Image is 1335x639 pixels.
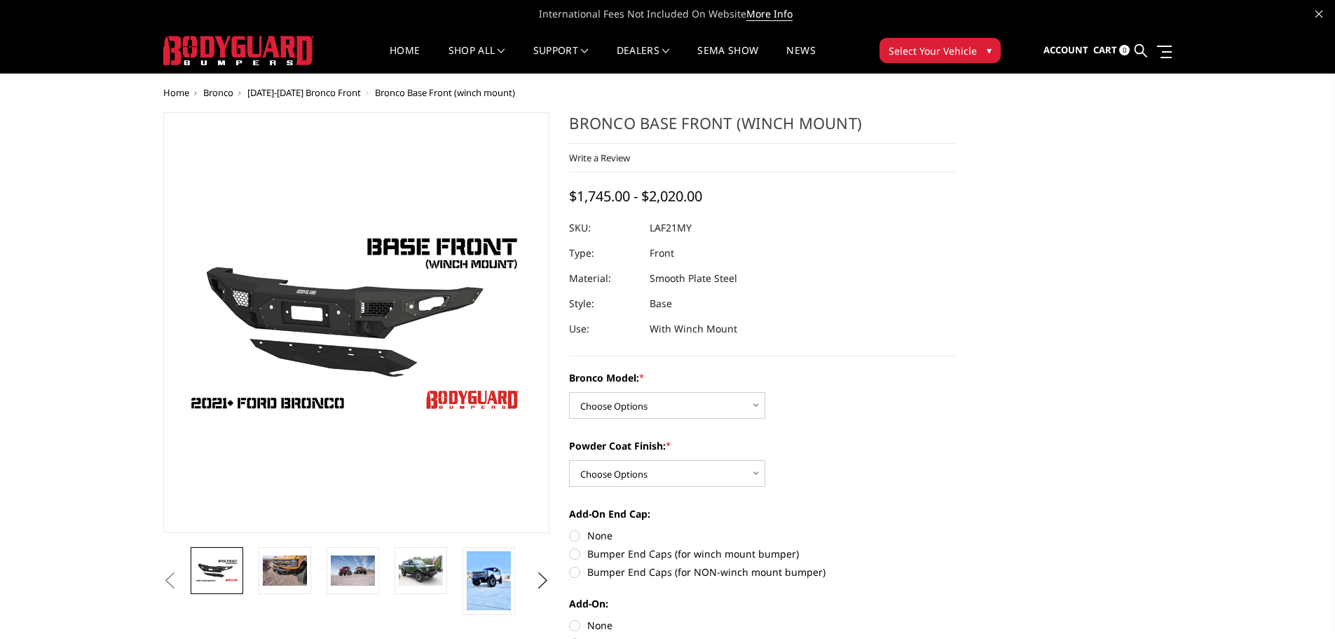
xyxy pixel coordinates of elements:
dt: Material: [569,266,639,291]
label: Add-On End Cap: [569,506,956,521]
a: Write a Review [569,152,630,164]
img: Freedom Series - Bronco Base Front Bumper [195,558,239,583]
a: Account [1043,32,1088,69]
span: Bronco Base Front (winch mount) [375,86,515,99]
label: Bronco Model: [569,370,956,385]
a: [DATE]-[DATE] Bronco Front [247,86,361,99]
label: Bumper End Caps (for NON-winch mount bumper) [569,565,956,579]
span: ▾ [987,43,992,58]
span: Select Your Vehicle [889,43,977,58]
a: News [786,46,815,73]
img: Bronco Base Front (winch mount) [263,556,307,585]
dt: SKU: [569,215,639,241]
dd: Base [650,291,672,316]
dt: Type: [569,241,639,266]
img: BODYGUARD BUMPERS [163,36,314,65]
dd: With Winch Mount [650,316,737,342]
button: Select Your Vehicle [879,38,1001,63]
iframe: Chat Widget [1265,572,1335,639]
button: Next [532,570,553,591]
a: Bronco [203,86,233,99]
dt: Style: [569,291,639,316]
span: Cart [1093,43,1117,56]
label: Add-On: [569,596,956,611]
label: None [569,618,956,633]
a: Dealers [617,46,670,73]
span: $1,745.00 - $2,020.00 [569,187,702,206]
a: Home [163,86,189,99]
h1: Bronco Base Front (winch mount) [569,112,956,144]
span: Account [1043,43,1088,56]
dt: Use: [569,316,639,342]
button: Previous [160,570,181,591]
span: 0 [1119,45,1130,55]
img: Bronco Base Front (winch mount) [399,556,443,585]
a: Cart 0 [1093,32,1130,69]
label: Powder Coat Finish: [569,438,956,453]
dd: Smooth Plate Steel [650,266,737,291]
a: SEMA Show [697,46,758,73]
a: Support [533,46,589,73]
img: Bronco Base Front (winch mount) [467,551,511,610]
img: Bronco Base Front (winch mount) [331,556,375,585]
label: None [569,528,956,543]
label: Bumper End Caps (for winch mount bumper) [569,546,956,561]
dd: LAF21MY [650,215,692,241]
a: Home [390,46,420,73]
dd: Front [650,241,674,266]
a: More Info [746,7,793,21]
a: shop all [449,46,505,73]
a: Freedom Series - Bronco Base Front Bumper [163,112,550,533]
